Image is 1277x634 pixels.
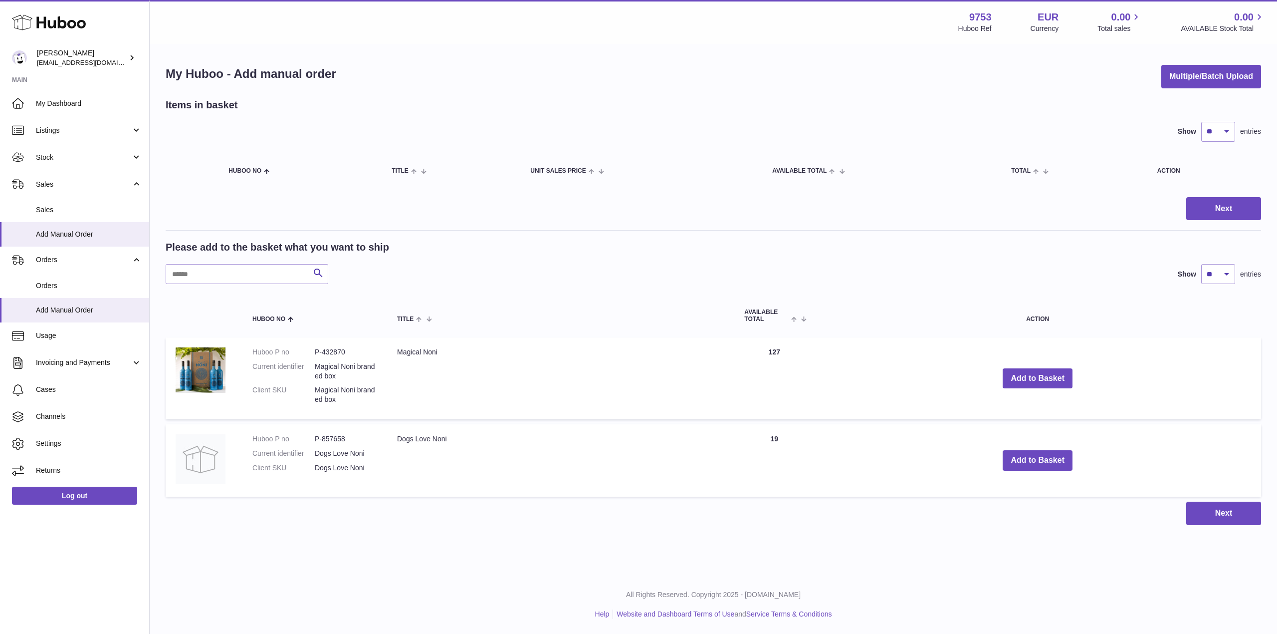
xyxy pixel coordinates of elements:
[958,24,992,33] div: Huboo Ref
[1186,197,1261,221] button: Next
[1181,10,1265,33] a: 0.00 AVAILABLE Stock Total
[1178,270,1196,279] label: Show
[530,168,586,174] span: Unit Sales Price
[158,590,1269,600] p: All Rights Reserved. Copyright 2025 - [DOMAIN_NAME]
[36,306,142,315] span: Add Manual Order
[315,434,377,444] dd: P-857658
[1003,450,1072,471] button: Add to Basket
[1240,270,1261,279] span: entries
[744,309,789,322] span: AVAILABLE Total
[36,99,142,108] span: My Dashboard
[1097,24,1142,33] span: Total sales
[772,168,827,174] span: AVAILABLE Total
[595,610,610,618] a: Help
[36,180,131,189] span: Sales
[315,362,377,381] dd: Magical Noni branded box
[12,487,137,505] a: Log out
[176,434,225,484] img: Dogs Love Noni
[252,385,315,404] dt: Client SKU
[397,316,414,322] span: Title
[392,168,409,174] span: Title
[1240,127,1261,136] span: entries
[36,439,142,448] span: Settings
[1011,168,1031,174] span: Total
[12,50,27,65] img: info@welovenoni.com
[252,449,315,458] dt: Current identifier
[252,463,315,473] dt: Client SKU
[613,610,832,619] li: and
[734,337,814,419] td: 127
[1038,10,1059,24] strong: EUR
[36,205,142,215] span: Sales
[387,337,734,419] td: Magical Noni
[814,299,1261,332] th: Action
[166,98,238,112] h2: Items in basket
[1111,10,1131,24] span: 0.00
[252,347,315,357] dt: Huboo P no
[176,347,225,393] img: Magical Noni
[228,168,261,174] span: Huboo no
[1186,502,1261,525] button: Next
[1161,65,1261,88] button: Multiple/Batch Upload
[252,362,315,381] dt: Current identifier
[166,66,336,82] h1: My Huboo - Add manual order
[1097,10,1142,33] a: 0.00 Total sales
[166,241,389,254] h2: Please add to the basket what you want to ship
[37,58,147,66] span: [EMAIL_ADDRESS][DOMAIN_NAME]
[1178,127,1196,136] label: Show
[734,424,814,497] td: 19
[36,230,142,239] span: Add Manual Order
[36,255,131,265] span: Orders
[36,412,142,421] span: Channels
[1234,10,1254,24] span: 0.00
[36,466,142,475] span: Returns
[315,347,377,357] dd: P-432870
[1003,368,1072,389] button: Add to Basket
[36,331,142,340] span: Usage
[969,10,992,24] strong: 9753
[36,281,142,291] span: Orders
[1181,24,1265,33] span: AVAILABLE Stock Total
[37,48,127,67] div: [PERSON_NAME]
[252,434,315,444] dt: Huboo P no
[746,610,832,618] a: Service Terms & Conditions
[252,316,285,322] span: Huboo no
[36,358,131,367] span: Invoicing and Payments
[36,126,131,135] span: Listings
[36,385,142,394] span: Cases
[315,449,377,458] dd: Dogs Love Noni
[36,153,131,162] span: Stock
[315,463,377,473] dd: Dogs Love Noni
[617,610,734,618] a: Website and Dashboard Terms of Use
[1157,168,1251,174] div: Action
[387,424,734,497] td: Dogs Love Noni
[315,385,377,404] dd: Magical Noni branded box
[1031,24,1059,33] div: Currency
